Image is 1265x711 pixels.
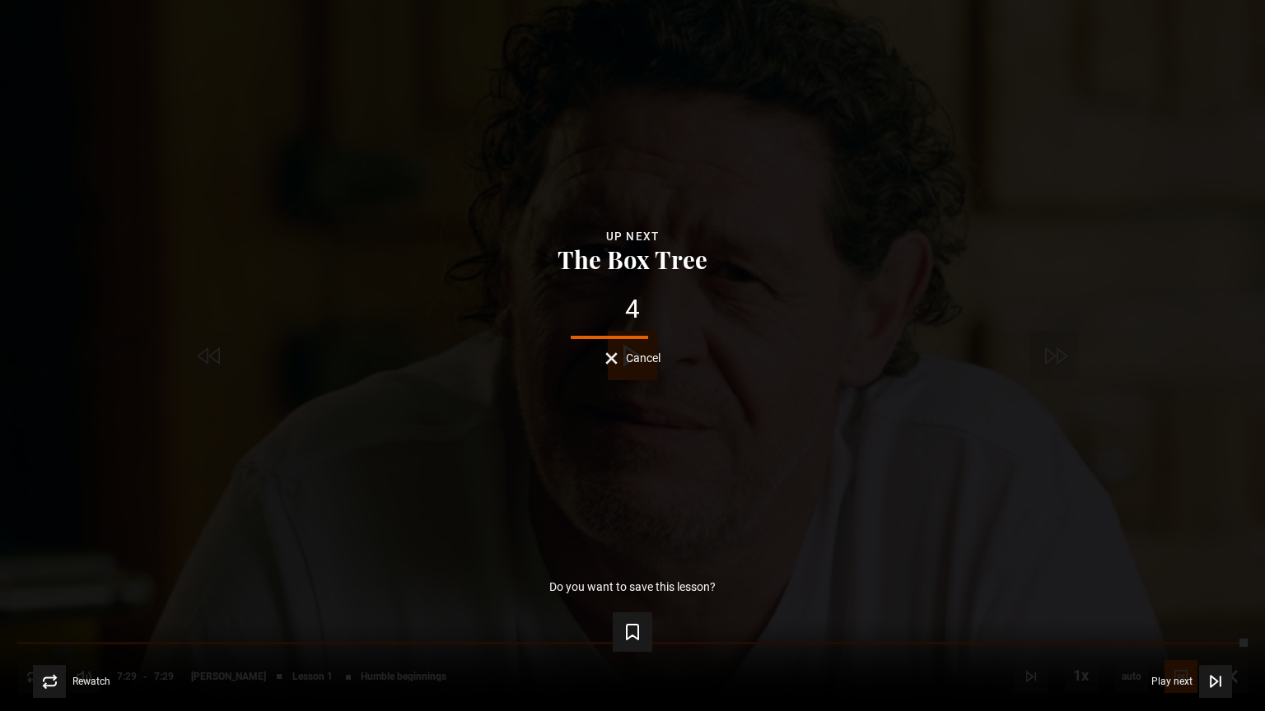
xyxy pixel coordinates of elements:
[72,676,110,686] span: Rewatch
[26,227,1239,246] div: Up next
[605,352,661,365] button: Cancel
[26,296,1239,323] div: 4
[553,246,712,272] button: The Box Tree
[1151,676,1193,686] span: Play next
[626,352,661,364] span: Cancel
[1151,665,1232,698] button: Play next
[549,581,716,592] p: Do you want to save this lesson?
[33,665,110,698] button: Rewatch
